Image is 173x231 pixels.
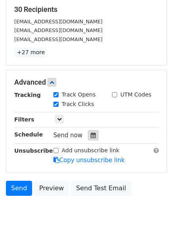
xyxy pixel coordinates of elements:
h5: 30 Recipients [14,5,159,14]
label: Track Clicks [62,100,94,108]
h5: Advanced [14,78,159,87]
iframe: Chat Widget [133,193,173,231]
strong: Filters [14,116,34,123]
strong: Schedule [14,131,43,138]
label: Add unsubscribe link [62,146,120,155]
label: Track Opens [62,91,96,99]
small: [EMAIL_ADDRESS][DOMAIN_NAME] [14,27,103,33]
a: +27 more [14,47,48,57]
a: Copy unsubscribe link [53,157,125,164]
small: [EMAIL_ADDRESS][DOMAIN_NAME] [14,19,103,25]
strong: Unsubscribe [14,148,53,154]
strong: Tracking [14,92,41,98]
label: UTM Codes [120,91,151,99]
a: Send Test Email [71,181,131,196]
span: Send now [53,132,83,139]
a: Send [6,181,32,196]
small: [EMAIL_ADDRESS][DOMAIN_NAME] [14,36,103,42]
a: Preview [34,181,69,196]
